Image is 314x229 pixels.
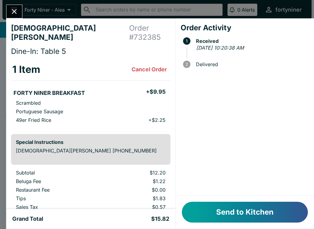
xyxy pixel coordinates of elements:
[11,47,66,56] span: Dine-In: Table 5
[196,45,244,51] em: [DATE] 10:20:38 AM
[148,117,166,123] p: + $2.25
[6,5,22,18] button: Close
[16,108,63,114] p: Portuguese Sausage
[129,24,170,42] h4: Order # 732385
[186,39,188,43] text: 1
[11,58,170,129] table: orders table
[146,88,166,96] h5: + $9.95
[16,117,51,123] p: 49er Fried Rice
[16,187,97,193] p: Restaurant Fee
[107,178,166,184] p: $1.22
[11,170,170,212] table: orders table
[16,178,97,184] p: Beluga Fee
[107,204,166,210] p: $0.57
[11,24,129,42] h4: [DEMOGRAPHIC_DATA][PERSON_NAME]
[107,187,166,193] p: $0.00
[12,63,40,76] h3: 1 Item
[16,170,97,176] p: Subtotal
[16,139,166,145] h6: Special Instructions
[16,100,41,106] p: Scrambled
[16,148,166,154] p: [DEMOGRAPHIC_DATA][PERSON_NAME] [PHONE_NUMBER]
[193,38,309,44] span: Received
[186,62,188,67] text: 2
[193,62,309,67] span: Delivered
[107,170,166,176] p: $12.20
[16,204,97,210] p: Sales Tax
[16,195,97,201] p: Tips
[129,63,169,76] button: Cancel Order
[13,89,85,97] h5: FORTY NINER BREAKFAST
[12,215,43,223] h5: Grand Total
[182,202,308,223] button: Send to Kitchen
[107,195,166,201] p: $1.83
[181,23,309,32] h4: Order Activity
[151,215,169,223] h5: $15.82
